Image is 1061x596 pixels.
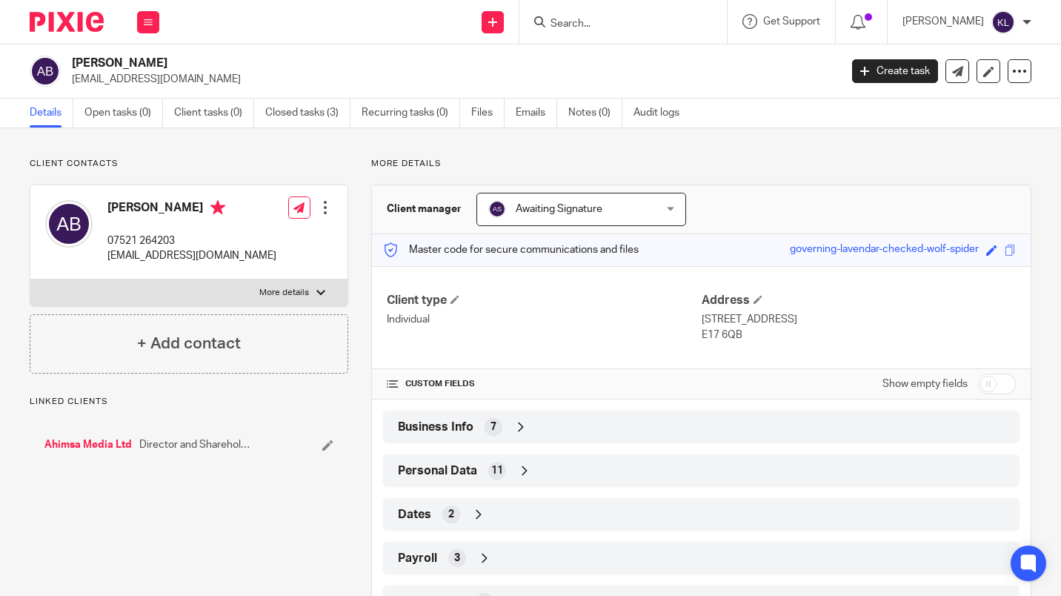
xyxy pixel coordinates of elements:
span: Awaiting Signature [516,204,602,214]
i: Primary [210,200,225,215]
p: [PERSON_NAME] [902,14,984,29]
a: Closed tasks (3) [265,99,350,128]
p: Master code for secure communications and files [383,242,639,257]
span: Business Info [398,420,473,435]
a: Recurring tasks (0) [362,99,460,128]
h4: Client type [387,293,701,308]
a: Notes (0) [568,99,622,128]
p: More details [259,287,309,299]
span: 11 [491,463,503,478]
a: Details [30,99,73,128]
a: Audit logs [633,99,691,128]
p: More details [371,158,1031,170]
span: Personal Data [398,463,477,479]
img: svg%3E [45,200,93,248]
h3: Client manager [387,202,462,216]
a: Emails [516,99,557,128]
span: 2 [448,507,454,522]
h2: [PERSON_NAME] [72,56,678,71]
span: 3 [454,551,460,566]
img: svg%3E [991,10,1015,34]
p: [EMAIL_ADDRESS][DOMAIN_NAME] [72,72,830,87]
span: 7 [490,420,496,434]
span: Get Support [763,16,820,27]
img: svg%3E [30,56,61,87]
p: [EMAIL_ADDRESS][DOMAIN_NAME] [107,248,276,263]
span: Director and Shareholder [139,437,255,452]
a: Files [471,99,505,128]
span: Payroll [398,551,437,566]
a: Create task [852,59,938,83]
h4: [PERSON_NAME] [107,200,276,219]
a: Open tasks (0) [84,99,163,128]
a: Ahimsa Media Ltd [44,437,132,452]
input: Search [549,18,682,31]
p: Client contacts [30,158,348,170]
h4: CUSTOM FIELDS [387,378,701,390]
img: svg%3E [488,200,506,218]
h4: + Add contact [137,332,241,355]
div: governing-lavendar-checked-wolf-spider [790,242,979,259]
p: E17 6QB [702,328,1016,342]
p: Linked clients [30,396,348,408]
span: Dates [398,507,431,523]
img: Pixie [30,12,104,32]
p: [STREET_ADDRESS] [702,312,1016,327]
label: Show empty fields [882,377,968,391]
p: 07521 264203 [107,234,276,248]
a: Client tasks (0) [174,99,254,128]
h4: Address [702,293,1016,308]
p: Individual [387,312,701,327]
